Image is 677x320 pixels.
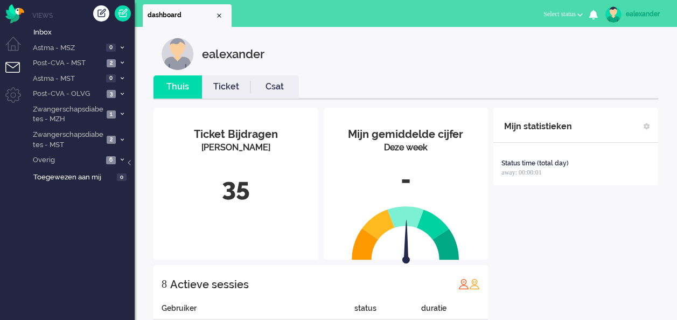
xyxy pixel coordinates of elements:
[153,303,354,319] div: Gebruiker
[352,206,459,260] img: semi_circle.svg
[354,303,421,319] div: status
[107,110,116,119] span: 1
[501,169,541,176] span: away: 00:00:01
[162,142,310,154] div: [PERSON_NAME]
[5,37,30,61] li: Dashboard menu
[31,155,103,165] span: Overig
[162,38,194,70] img: customer.svg
[170,274,249,295] div: Actieve sessies
[250,75,299,99] li: Csat
[31,105,103,124] span: Zwangerschapsdiabetes - MZH
[162,127,310,142] div: Ticket Bijdragen
[107,90,116,98] span: 3
[202,38,264,70] div: ealexander
[153,81,202,93] a: Thuis
[215,11,224,20] div: Close tab
[31,58,103,68] span: Post-CVA - MST
[31,74,103,84] span: Astma - MST
[117,173,127,182] span: 0
[332,162,480,198] div: -
[5,62,30,86] li: Tickets menu
[383,220,430,266] img: arrow.svg
[33,27,135,38] span: Inbox
[469,279,480,289] img: profile_orange.svg
[153,75,202,99] li: Thuis
[31,89,103,99] span: Post-CVA - OLVG
[107,59,116,67] span: 2
[504,116,572,137] div: Mijn statistieken
[605,6,622,23] img: avatar
[458,279,469,289] img: profile_red.svg
[148,11,215,20] span: dashboard
[162,170,310,206] div: 35
[31,43,103,53] span: Astma - MSZ
[5,7,24,15] a: Omnidesk
[626,9,666,19] div: ealexander
[93,5,109,22] div: Creëer ticket
[250,81,299,93] a: Csat
[603,6,666,23] a: ealexander
[543,10,576,18] span: Select status
[143,4,232,27] li: Dashboard
[115,5,131,22] a: Quick Ticket
[5,87,30,112] li: Admin menu
[332,127,480,142] div: Mijn gemiddelde cijfer
[421,303,488,319] div: duratie
[501,159,569,168] div: Status time (total day)
[106,156,116,164] span: 6
[202,75,250,99] li: Ticket
[162,273,167,295] div: 8
[33,172,114,183] span: Toegewezen aan mij
[32,11,135,20] li: Views
[31,171,135,183] a: Toegewezen aan mij 0
[31,130,103,150] span: Zwangerschapsdiabetes - MST
[106,74,116,82] span: 0
[537,3,589,27] li: Select status
[107,136,116,144] span: 2
[31,26,135,38] a: Inbox
[106,44,116,52] span: 0
[5,4,24,23] img: flow_omnibird.svg
[537,6,589,22] button: Select status
[332,142,480,154] div: Deze week
[202,81,250,93] a: Ticket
